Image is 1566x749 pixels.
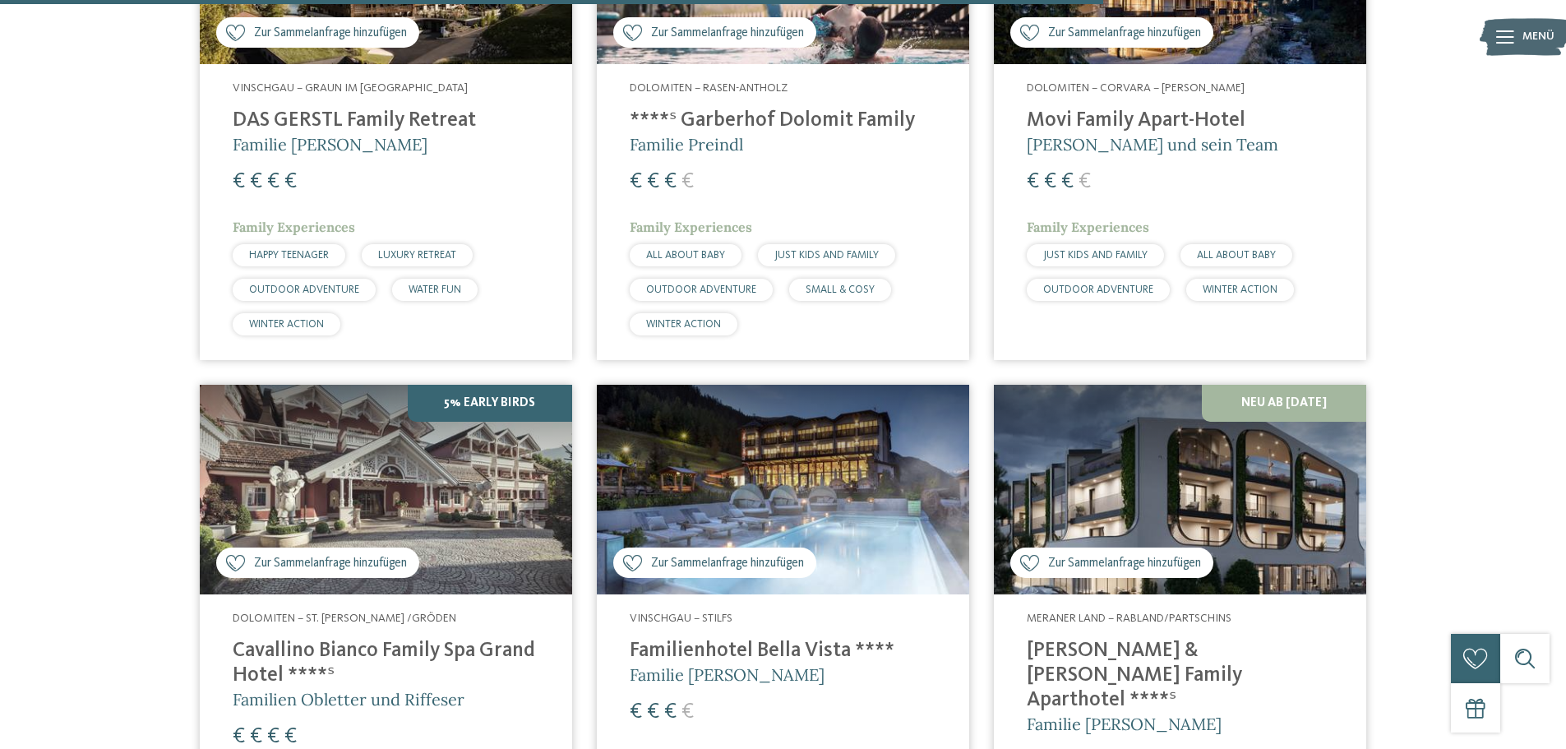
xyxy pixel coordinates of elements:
[1027,219,1149,235] span: Family Experiences
[233,82,468,94] span: Vinschgau – Graun im [GEOGRAPHIC_DATA]
[254,25,407,42] span: Zur Sammelanfrage hinzufügen
[1027,714,1222,734] span: Familie [PERSON_NAME]
[630,109,936,133] h4: ****ˢ Garberhof Dolomit Family
[597,385,969,594] img: Familienhotels gesucht? Hier findet ihr die besten!
[233,726,245,747] span: €
[1043,284,1153,295] span: OUTDOOR ADVENTURE
[630,664,825,685] span: Familie [PERSON_NAME]
[646,250,725,261] span: ALL ABOUT BABY
[1027,82,1245,94] span: Dolomiten – Corvara – [PERSON_NAME]
[1027,109,1333,133] h4: Movi Family Apart-Hotel
[233,219,355,235] span: Family Experiences
[267,171,279,192] span: €
[233,613,456,624] span: Dolomiten – St. [PERSON_NAME] /Gröden
[254,555,407,572] span: Zur Sammelanfrage hinzufügen
[200,385,572,594] img: Family Spa Grand Hotel Cavallino Bianco ****ˢ
[233,134,427,155] span: Familie [PERSON_NAME]
[1203,284,1277,295] span: WINTER ACTION
[250,726,262,747] span: €
[646,319,721,330] span: WINTER ACTION
[1027,639,1333,713] h4: [PERSON_NAME] & [PERSON_NAME] Family Aparthotel ****ˢ
[646,284,756,295] span: OUTDOOR ADVENTURE
[249,319,324,330] span: WINTER ACTION
[1043,250,1148,261] span: JUST KIDS AND FAMILY
[284,171,297,192] span: €
[681,701,694,723] span: €
[630,701,642,723] span: €
[630,82,788,94] span: Dolomiten – Rasen-Antholz
[1027,613,1231,624] span: Meraner Land – Rabland/Partschins
[806,284,875,295] span: SMALL & COSY
[681,171,694,192] span: €
[233,689,464,710] span: Familien Obletter und Riffeser
[284,726,297,747] span: €
[1079,171,1091,192] span: €
[1048,25,1201,42] span: Zur Sammelanfrage hinzufügen
[233,171,245,192] span: €
[1027,171,1039,192] span: €
[409,284,461,295] span: WATER FUN
[651,555,804,572] span: Zur Sammelanfrage hinzufügen
[267,726,279,747] span: €
[1048,555,1201,572] span: Zur Sammelanfrage hinzufügen
[249,284,359,295] span: OUTDOOR ADVENTURE
[233,109,539,133] h4: DAS GERSTL Family Retreat
[664,171,677,192] span: €
[647,171,659,192] span: €
[1197,250,1276,261] span: ALL ABOUT BABY
[630,134,743,155] span: Familie Preindl
[664,701,677,723] span: €
[774,250,879,261] span: JUST KIDS AND FAMILY
[647,701,659,723] span: €
[249,250,329,261] span: HAPPY TEENAGER
[378,250,456,261] span: LUXURY RETREAT
[630,613,732,624] span: Vinschgau – Stilfs
[250,171,262,192] span: €
[651,25,804,42] span: Zur Sammelanfrage hinzufügen
[630,171,642,192] span: €
[1061,171,1074,192] span: €
[994,385,1366,594] img: Familienhotels gesucht? Hier findet ihr die besten!
[1027,134,1278,155] span: [PERSON_NAME] und sein Team
[630,219,752,235] span: Family Experiences
[630,639,936,663] h4: Familienhotel Bella Vista ****
[233,639,539,688] h4: Cavallino Bianco Family Spa Grand Hotel ****ˢ
[1044,171,1056,192] span: €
